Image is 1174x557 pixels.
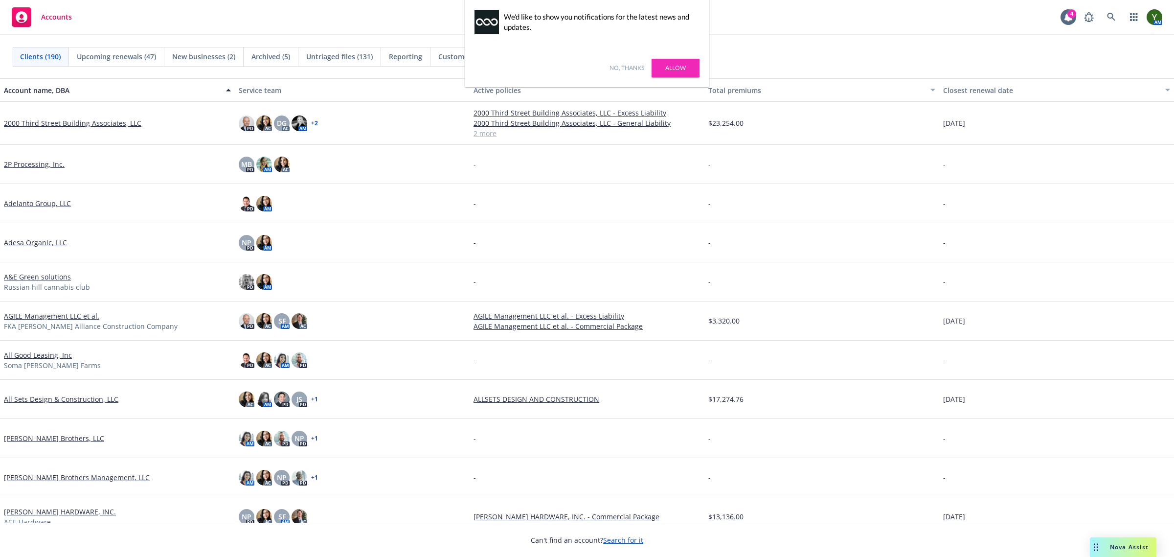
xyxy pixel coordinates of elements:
span: [DATE] [943,316,965,326]
span: Can't find an account? [531,535,643,545]
img: photo [256,352,272,368]
a: Adesa Organic, LLC [4,237,67,248]
span: Customer Directory [438,51,504,62]
a: [PERSON_NAME] Brothers Management, LLC [4,472,150,483]
a: 2000 Third Street Building Associates, LLC - General Liability [474,118,700,128]
a: Search for it [603,535,643,545]
img: photo [256,274,272,290]
span: NP [277,472,287,483]
span: NP [242,511,251,522]
span: - [943,355,946,365]
span: Russian hill cannabis club [4,282,90,292]
span: Reporting [389,51,422,62]
img: photo [256,116,272,131]
a: Adelanto Group, LLC [4,198,71,209]
span: - [943,433,946,443]
span: $17,274.76 [708,394,744,404]
span: - [708,355,711,365]
img: photo [256,157,272,172]
a: Report a Bug [1079,7,1099,27]
span: [DATE] [943,118,965,128]
a: + 1 [311,436,318,441]
span: - [708,472,711,483]
img: photo [292,313,307,329]
img: photo [239,352,254,368]
img: photo [256,509,272,525]
a: No, thanks [610,64,644,72]
div: Closest renewal date [943,85,1159,95]
span: - [474,159,476,169]
img: photo [292,352,307,368]
span: Nova Assist [1110,543,1149,551]
a: + 2 [311,120,318,126]
span: [DATE] [943,394,965,404]
img: photo [1147,9,1162,25]
span: - [474,198,476,209]
div: 4 [1067,9,1076,18]
span: SF [278,511,286,522]
a: ALLSETS DESIGN AND CONSTRUCTION [474,394,700,404]
a: [PERSON_NAME] HARDWARE, INC. - Commercial Package [474,511,700,522]
img: photo [292,509,307,525]
img: photo [239,116,254,131]
span: Untriaged files (131) [306,51,373,62]
span: New businesses (2) [172,51,235,62]
img: photo [274,431,290,446]
img: photo [239,196,254,211]
span: ACE Hardware [4,517,51,527]
a: AGILE Management LLC et al. [4,311,99,321]
div: Drag to move [1090,537,1102,557]
span: Clients (190) [20,51,61,62]
button: Active policies [470,78,704,102]
a: Allow [652,59,700,77]
img: photo [256,392,272,407]
div: Total premiums [708,85,925,95]
span: - [943,159,946,169]
span: Upcoming renewals (47) [77,51,156,62]
img: photo [256,313,272,329]
img: photo [292,470,307,486]
span: $3,320.00 [708,316,740,326]
span: - [943,277,946,287]
span: NP [242,237,251,248]
a: 2000 Third Street Building Associates, LLC - Excess Liability [474,108,700,118]
span: - [943,237,946,248]
span: - [708,237,711,248]
span: SF [278,316,286,326]
a: + 1 [311,475,318,481]
span: Accounts [41,13,72,21]
a: 2P Processing, Inc. [4,159,65,169]
img: photo [239,274,254,290]
img: photo [274,157,290,172]
a: All Sets Design & Construction, LLC [4,394,118,404]
img: photo [239,431,254,446]
span: FKA [PERSON_NAME] Alliance Construction Company [4,321,178,331]
span: Soma [PERSON_NAME] Farms [4,360,101,371]
span: - [943,198,946,209]
button: Closest renewal date [939,78,1174,102]
span: - [708,198,711,209]
img: photo [274,392,290,407]
img: photo [256,470,272,486]
div: We'd like to show you notifications for the latest news and updates. [504,12,695,32]
button: Service team [235,78,470,102]
span: $23,254.00 [708,118,744,128]
img: photo [239,313,254,329]
img: photo [239,470,254,486]
span: DG [277,118,287,128]
span: - [708,277,711,287]
span: - [474,355,476,365]
a: 2000 Third Street Building Associates, LLC [4,118,141,128]
span: - [474,472,476,483]
span: - [708,433,711,443]
a: AGILE Management LLC et al. - Excess Liability [474,311,700,321]
span: JS [296,394,302,404]
img: photo [292,116,307,131]
button: Nova Assist [1090,537,1156,557]
div: Active policies [474,85,700,95]
a: + 1 [311,396,318,402]
span: - [943,472,946,483]
span: - [708,159,711,169]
